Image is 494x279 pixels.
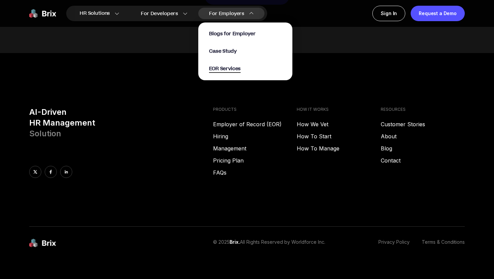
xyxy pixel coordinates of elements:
[209,47,237,55] a: Case Study
[378,239,410,248] a: Privacy Policy
[213,107,297,112] h4: PRODUCTS
[297,144,381,152] a: How To Manage
[29,107,208,139] h3: AI-Driven HR Management
[230,239,240,245] span: Brix.
[297,120,381,128] a: How We Vet
[411,6,465,21] a: Request a Demo
[209,30,255,37] a: Blogs for Employer
[297,132,381,140] a: How To Start
[381,107,465,112] h4: RESOURCES
[213,169,297,177] a: FAQs
[381,144,465,152] a: Blog
[381,120,465,128] a: Customer Stories
[381,132,465,140] a: About
[213,144,297,152] a: Management
[29,239,56,248] img: brix
[209,48,237,55] span: Case Study
[381,156,465,165] a: Contact
[213,132,297,140] a: Hiring
[213,120,297,128] a: Employer of Record (EOR)
[213,239,325,248] p: © 2025 All Rights Reserved by Worldforce Inc.
[372,6,405,21] a: Sign In
[422,239,465,248] a: Terms & Conditions
[297,107,381,112] h4: HOW IT WORKS
[213,156,297,165] a: Pricing Plan
[80,8,110,19] span: HR Solutions
[209,10,244,17] span: For Employers
[209,65,241,72] a: EOR Services
[141,10,178,17] span: For Developers
[29,129,61,138] span: Solution
[209,65,241,73] span: EOR Services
